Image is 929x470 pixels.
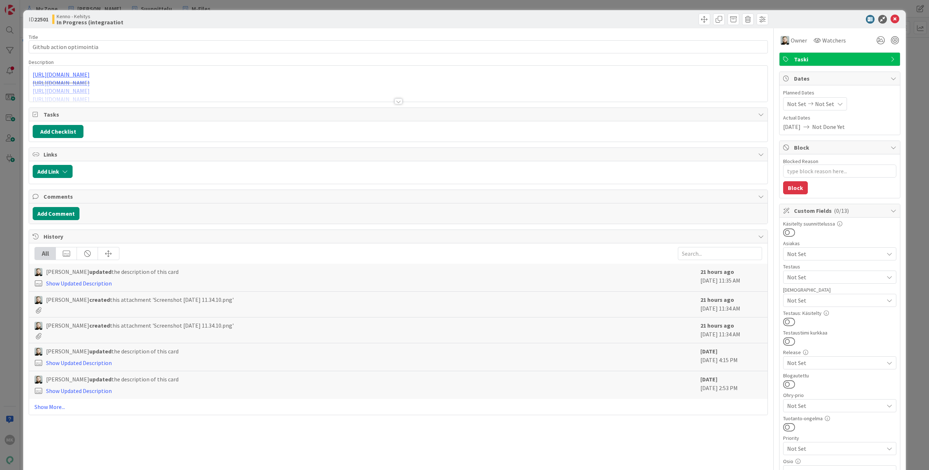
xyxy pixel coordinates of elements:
label: Title [29,34,38,40]
div: Testaus: Käsitelty [783,311,896,316]
div: Testaus [783,264,896,269]
div: Osio [783,459,896,464]
span: Block [794,143,887,152]
a: Show Updated Description [46,280,112,287]
b: 21 hours ago [700,322,734,329]
div: [DATE] 2:53 PM [700,375,762,395]
span: Planned Dates [783,89,896,97]
b: updated [89,348,111,355]
div: [DATE] 11:34 AM [700,295,762,313]
div: Testaustiimi kurkkaa [783,330,896,335]
span: History [44,232,754,241]
span: Dates [794,74,887,83]
button: Add Link [33,165,73,178]
button: Add Checklist [33,125,83,138]
input: type card name here... [29,40,768,53]
div: [DATE] 4:15 PM [700,347,762,367]
div: Priority [783,435,896,441]
span: Not Set [787,100,806,108]
span: Comments [44,192,754,201]
span: Tasks [44,110,754,119]
div: [DEMOGRAPHIC_DATA] [783,287,896,292]
div: Asiakas [783,241,896,246]
a: Show Updated Description [46,387,112,394]
b: 22501 [34,16,49,23]
input: Search... [678,247,762,260]
img: SH [34,348,42,356]
span: ( 0/13 ) [834,207,849,214]
span: Custom Fields [794,206,887,215]
b: In Progress (integraatiot [57,19,123,25]
span: Links [44,150,754,159]
button: Add Comment [33,207,79,220]
div: Blogautettu [783,373,896,378]
b: updated [89,376,111,383]
b: [DATE] [700,376,717,383]
span: Not Done Yet [812,122,845,131]
span: Not Set [787,273,884,281]
span: [PERSON_NAME] the description of this card [46,347,179,356]
span: [DATE] [783,122,801,131]
b: created [89,296,110,303]
span: Not Set [787,443,880,454]
div: Tuotanto-ongelma [783,416,896,421]
span: Kenno - Kehitys [57,13,123,19]
span: [PERSON_NAME] this attachment 'Screenshot [DATE] 11.34.10.png' [46,321,234,330]
div: Release [783,350,896,355]
a: [URL][DOMAIN_NAME] [33,71,90,78]
span: Actual Dates [783,114,896,122]
span: [PERSON_NAME] the description of this card [46,267,179,276]
span: [PERSON_NAME] the description of this card [46,375,179,384]
span: Taski [794,55,887,64]
b: created [89,322,110,329]
span: [PERSON_NAME] this attachment 'Screenshot [DATE] 11.34.10.png' [46,295,234,304]
div: [DATE] 11:35 AM [700,267,762,288]
b: 21 hours ago [700,268,734,275]
div: Ohry-prio [783,393,896,398]
img: SH [34,376,42,384]
div: All [35,247,56,260]
span: ID [29,15,49,24]
span: Not Set [787,358,884,367]
div: [DATE] 11:34 AM [700,321,762,339]
span: Not Set [787,401,880,411]
b: 21 hours ago [700,296,734,303]
b: [DATE] [700,348,717,355]
img: SH [34,322,42,330]
a: Show More... [34,402,762,411]
span: Owner [791,36,807,45]
div: Käsitelty suunnittelussa [783,221,896,226]
img: SH [781,36,789,45]
span: Watchers [822,36,846,45]
img: SH [34,296,42,304]
label: Blocked Reason [783,158,818,165]
a: [URL][DOMAIN_NAME] [33,79,90,86]
b: updated [89,268,111,275]
a: Show Updated Description [46,359,112,366]
span: Not Set [815,100,834,108]
span: Not Set [787,296,884,305]
span: Not Set [787,250,884,258]
img: SH [34,268,42,276]
span: Description [29,59,54,65]
button: Block [783,181,808,194]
